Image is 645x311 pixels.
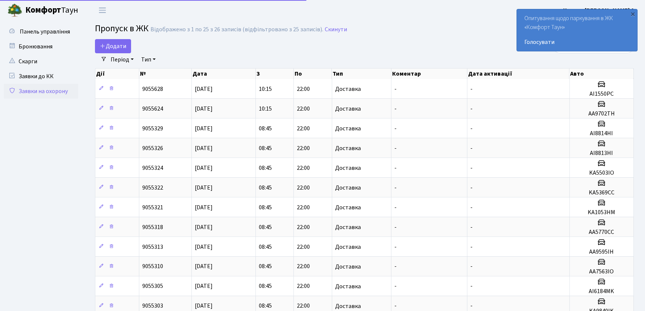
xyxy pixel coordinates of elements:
h5: AI8813HI [573,150,630,157]
h5: AA7563IO [573,268,630,275]
a: Скарги [4,54,78,69]
h5: AI6184MK [573,288,630,295]
span: 9055628 [142,85,163,93]
span: 08:45 [259,263,272,271]
span: - [394,302,397,310]
a: Скинути [325,26,347,33]
a: Голосувати [524,38,630,47]
span: Доставка [335,264,361,270]
h5: АА9702ТН [573,110,630,117]
span: - [394,243,397,251]
span: - [394,164,397,172]
span: 9055322 [142,184,163,192]
span: 9055318 [142,223,163,231]
h5: AA9595IH [573,248,630,256]
span: 10:15 [259,105,272,113]
span: 22:00 [297,85,310,93]
span: [DATE] [195,85,213,93]
span: [DATE] [195,144,213,152]
span: [DATE] [195,223,213,231]
h5: AA5770CC [573,229,630,236]
a: Період [108,53,137,66]
a: Тип [138,53,159,66]
span: - [470,282,473,291]
span: 9055310 [142,263,163,271]
span: Пропуск в ЖК [95,22,149,35]
span: Доставка [335,185,361,191]
span: - [470,105,473,113]
button: Переключити навігацію [93,4,112,16]
div: × [629,10,636,18]
span: Таун [25,4,78,17]
th: № [139,69,192,79]
h5: KA5503IO [573,169,630,177]
span: - [470,223,473,231]
span: 9055305 [142,282,163,291]
h5: KA1053HM [573,209,630,216]
span: 22:00 [297,124,310,133]
span: Доставка [335,204,361,210]
a: Цитрус [PERSON_NAME] А. [563,6,636,15]
span: 08:45 [259,282,272,291]
th: Дата активації [467,69,570,79]
h5: KA5369CC [573,189,630,196]
span: 08:45 [259,223,272,231]
span: 08:45 [259,302,272,310]
div: Відображено з 1 по 25 з 26 записів (відфільтровано з 25 записів). [150,26,323,33]
span: - [394,184,397,192]
span: 22:00 [297,263,310,271]
span: Доставка [335,224,361,230]
th: Авто [569,69,633,79]
span: [DATE] [195,184,213,192]
span: Доставка [335,303,361,309]
th: З [256,69,294,79]
span: Доставка [335,145,361,151]
span: - [470,302,473,310]
span: Панель управління [20,28,70,36]
span: [DATE] [195,124,213,133]
span: - [394,105,397,113]
b: Комфорт [25,4,61,16]
span: 08:45 [259,184,272,192]
span: [DATE] [195,263,213,271]
span: Додати [100,42,126,50]
span: Доставка [335,165,361,171]
span: 22:00 [297,203,310,212]
span: 08:45 [259,144,272,152]
span: - [394,85,397,93]
th: Коментар [391,69,467,79]
span: - [394,144,397,152]
h5: AI8814HI [573,130,630,137]
span: 9055324 [142,164,163,172]
span: - [394,282,397,291]
span: - [470,144,473,152]
span: Доставка [335,86,361,92]
span: 22:00 [297,223,310,231]
span: 22:00 [297,105,310,113]
a: Додати [95,39,131,53]
span: 22:00 [297,164,310,172]
span: Доставка [335,283,361,289]
span: [DATE] [195,282,213,291]
span: - [394,263,397,271]
span: Доставка [335,244,361,250]
span: [DATE] [195,164,213,172]
span: [DATE] [195,105,213,113]
span: 9055326 [142,144,163,152]
span: 10:15 [259,85,272,93]
span: 08:45 [259,164,272,172]
span: 22:00 [297,184,310,192]
span: Доставка [335,106,361,112]
span: - [470,164,473,172]
a: Заявки до КК [4,69,78,84]
a: Бронювання [4,39,78,54]
div: Опитування щодо паркування в ЖК «Комфорт Таун» [517,9,637,51]
span: - [470,243,473,251]
span: 22:00 [297,302,310,310]
span: 22:00 [297,243,310,251]
span: - [470,184,473,192]
a: Заявки на охорону [4,84,78,99]
span: 9055321 [142,203,163,212]
span: 9055624 [142,105,163,113]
